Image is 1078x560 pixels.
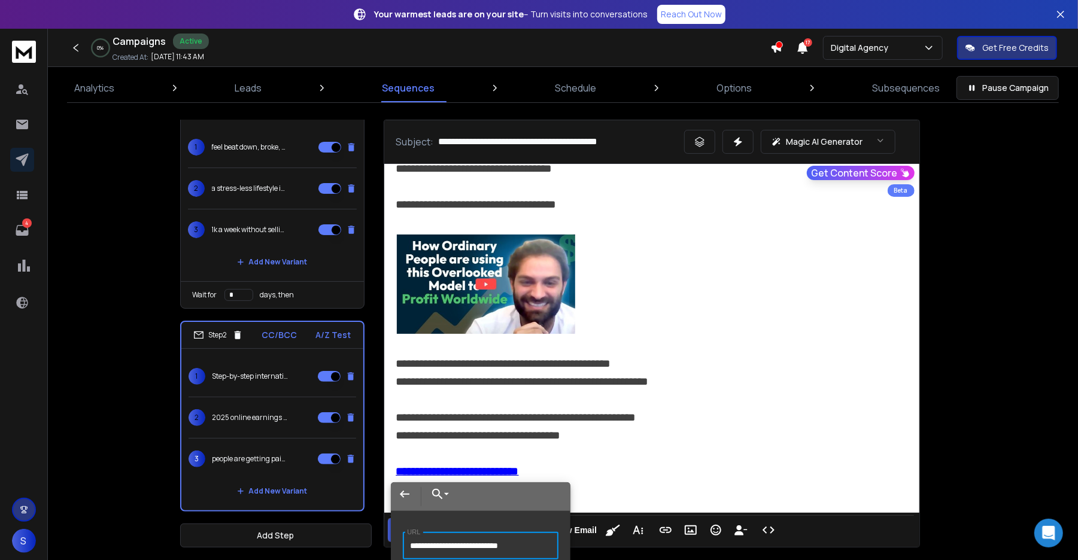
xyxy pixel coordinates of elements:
[189,409,205,426] span: 2
[212,413,289,422] p: 2025 online earnings (no matter where you live)
[375,74,442,102] a: Sequences
[627,518,649,542] button: More Text
[67,74,122,102] a: Analytics
[212,184,289,193] p: a stress-less lifestyle is possible. 😊
[555,81,596,95] p: Schedule
[212,372,289,381] p: Step-by-step international plan. 🗺️
[180,92,365,309] li: Step1CC/BCCA/Z Test1feel beat down, broke, want a helping way out?2a stress-less lifestyle is pos...
[1034,519,1063,547] div: Open Intercom Messenger
[12,529,36,553] button: S
[235,81,262,95] p: Leads
[188,221,205,238] span: 3
[888,184,915,197] div: Beta
[548,74,603,102] a: Schedule
[654,518,677,542] button: Insert Link (Ctrl+K)
[212,142,289,152] p: feel beat down, broke, want a helping way out?
[396,135,434,149] p: Subject:
[709,74,759,102] a: Options
[374,8,524,20] strong: Your warmest leads are on your site
[705,518,727,542] button: Emoticons
[180,321,365,512] li: Step2CC/BCCA/Z Test1Step-by-step international plan. 🗺️22025 online earnings (no matter where you...
[262,329,297,341] p: CC/BCC
[872,81,940,95] p: Subsequences
[787,136,863,148] p: Magic AI Generator
[260,290,294,300] p: days, then
[22,218,32,228] p: 4
[374,8,648,20] p: – Turn visits into conversations
[730,518,752,542] button: Insert Unsubscribe Link
[189,451,205,467] span: 3
[957,36,1057,60] button: Get Free Credits
[189,368,205,385] span: 1
[212,454,289,464] p: people are getting paid from home, worldwide
[12,41,36,63] img: logo
[388,518,426,542] button: Save
[227,74,269,102] a: Leads
[212,225,289,235] p: 1k a week without selling? 🤔
[716,81,752,95] p: Options
[173,34,209,49] div: Active
[757,518,780,542] button: Code View
[804,38,812,47] span: 17
[382,81,435,95] p: Sequences
[113,53,148,62] p: Created At:
[424,482,451,506] button: Choose Link
[982,42,1049,54] p: Get Free Credits
[661,8,722,20] p: Reach Out Now
[807,166,915,180] button: Get Content Score
[113,34,166,48] h1: Campaigns
[74,81,114,95] p: Analytics
[188,139,205,156] span: 1
[831,42,893,54] p: Digital Agency
[193,330,243,340] div: Step 2
[98,44,104,51] p: 0 %
[956,76,1059,100] button: Pause Campaign
[391,482,418,506] button: Back
[761,130,895,154] button: Magic AI Generator
[151,52,204,62] p: [DATE] 11:43 AM
[180,524,372,547] button: Add Step
[405,528,423,536] label: URL
[679,518,702,542] button: Insert Image (Ctrl+P)
[227,479,317,503] button: Add New Variant
[657,5,725,24] a: Reach Out Now
[865,74,947,102] a: Subsequences
[193,290,217,300] p: Wait for
[602,518,624,542] button: Clean HTML
[316,329,351,341] p: A/Z Test
[10,218,34,242] a: 4
[227,250,317,274] button: Add New Variant
[188,180,205,197] span: 2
